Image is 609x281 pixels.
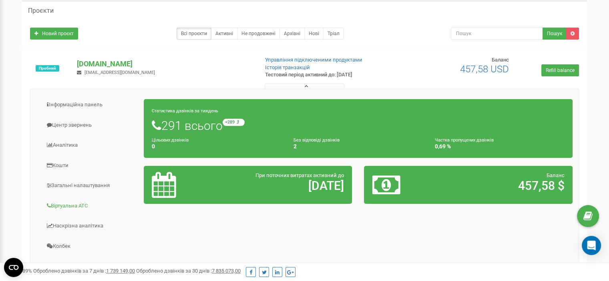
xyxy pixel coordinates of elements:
[279,28,305,40] a: Архівні
[106,268,135,274] u: 1 739 149,00
[265,64,310,70] a: Історія транзакцій
[77,59,252,69] p: [DOMAIN_NAME]
[265,57,362,63] a: Управління підключеними продуктами
[36,176,144,195] a: Загальні налаштування
[36,95,144,115] a: Інформаційна панель
[152,108,218,114] small: Статистика дзвінків за тиждень
[28,7,54,14] h5: Проєкти
[36,216,144,236] a: Наскрізна аналітика
[36,196,144,216] a: Віртуальна АТС
[4,258,23,277] button: Open CMP widget
[435,143,565,149] h4: 0,69 %
[223,119,245,126] small: +289
[30,28,78,40] a: Новий проєкт
[152,138,189,143] small: Цільових дзвінків
[293,138,340,143] small: Без відповіді дзвінків
[582,236,601,255] div: Open Intercom Messenger
[220,179,344,192] h2: [DATE]
[237,28,280,40] a: Не продовжені
[460,64,509,75] span: 457,58 USD
[255,172,344,178] span: При поточних витратах активний до
[84,70,155,75] span: [EMAIL_ADDRESS][DOMAIN_NAME]
[177,28,211,40] a: Всі проєкти
[492,57,509,63] span: Баланс
[33,268,135,274] span: Оброблено дзвінків за 7 днів :
[36,65,59,72] span: Пробний
[211,28,237,40] a: Активні
[152,119,565,132] h1: 291 всього
[136,268,241,274] span: Оброблено дзвінків за 30 днів :
[36,156,144,175] a: Кошти
[212,268,241,274] u: 7 835 073,00
[543,28,567,40] button: Пошук
[36,136,144,155] a: Аналiтика
[152,143,281,149] h4: 0
[451,28,543,40] input: Пошук
[547,172,565,178] span: Баланс
[36,116,144,135] a: Центр звернень
[435,138,494,143] small: Частка пропущених дзвінків
[541,64,579,76] a: Refill balance
[36,237,144,256] a: Колбек
[323,28,344,40] a: Тріал
[304,28,324,40] a: Нові
[293,143,423,149] h4: 2
[440,179,565,192] h2: 457,58 $
[265,71,393,79] p: Тестовий період активний до: [DATE]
